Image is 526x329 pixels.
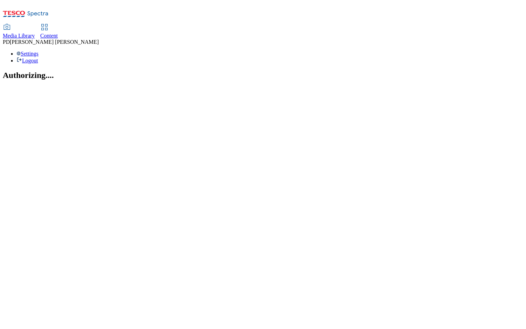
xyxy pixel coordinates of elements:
[40,24,58,39] a: Content
[3,24,35,39] a: Media Library
[3,33,35,39] span: Media Library
[10,39,99,45] span: [PERSON_NAME] [PERSON_NAME]
[40,33,58,39] span: Content
[3,71,523,80] h2: Authorizing....
[3,39,10,45] span: PD
[17,51,39,57] a: Settings
[17,58,38,63] a: Logout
